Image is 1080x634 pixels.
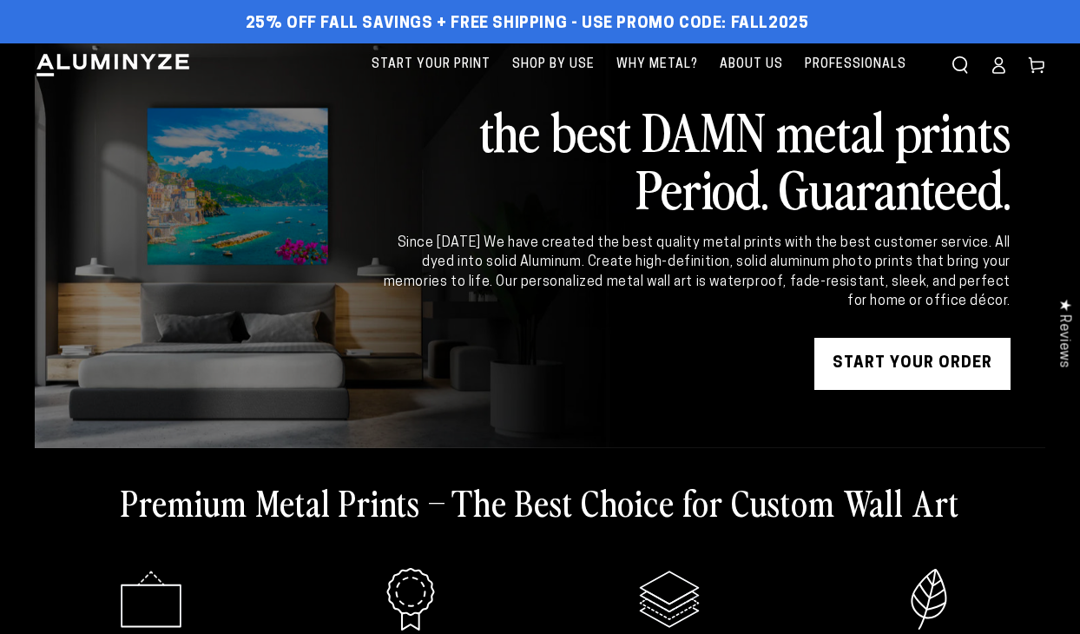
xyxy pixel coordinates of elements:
[380,102,1011,216] h2: the best DAMN metal prints Period. Guaranteed.
[246,15,809,34] span: 25% off FALL Savings + Free Shipping - Use Promo Code: FALL2025
[814,338,1011,390] a: START YOUR Order
[372,54,491,76] span: Start Your Print
[941,46,979,84] summary: Search our site
[796,43,915,86] a: Professionals
[720,54,783,76] span: About Us
[504,43,603,86] a: Shop By Use
[121,479,959,525] h2: Premium Metal Prints – The Best Choice for Custom Wall Art
[608,43,707,86] a: Why Metal?
[711,43,792,86] a: About Us
[35,52,191,78] img: Aluminyze
[1047,285,1080,381] div: Click to open Judge.me floating reviews tab
[805,54,906,76] span: Professionals
[616,54,698,76] span: Why Metal?
[363,43,499,86] a: Start Your Print
[512,54,595,76] span: Shop By Use
[380,234,1011,312] div: Since [DATE] We have created the best quality metal prints with the best customer service. All dy...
